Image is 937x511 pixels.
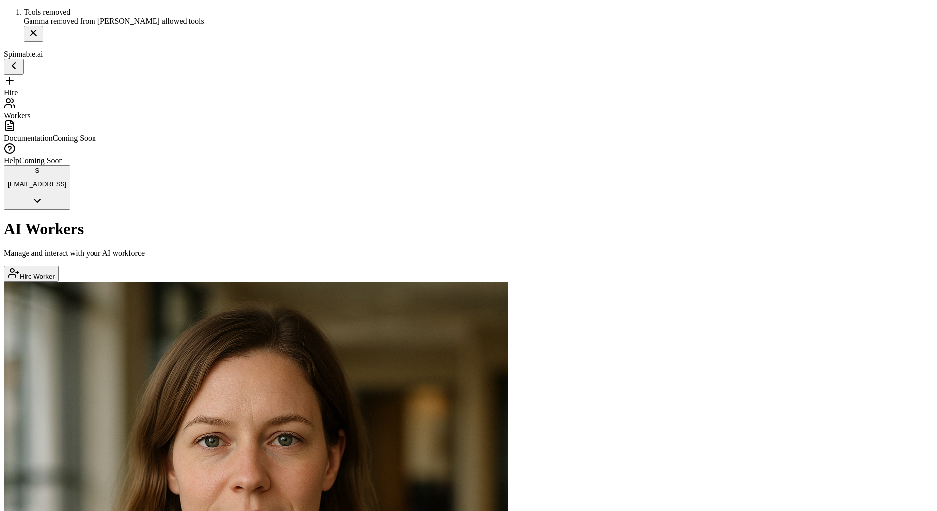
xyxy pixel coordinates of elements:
span: Help [4,156,19,165]
span: S [35,167,39,174]
button: Hire Worker [4,266,59,282]
a: Hire Worker [4,272,59,280]
div: Gamma removed from [PERSON_NAME] allowed tools [24,17,933,26]
div: Notifications (F8) [4,8,933,42]
p: Manage and interact with your AI workforce [4,249,933,258]
h1: AI Workers [4,220,933,238]
span: Spinnable [4,50,43,58]
span: Hire [4,89,18,97]
div: Tools removed [24,8,933,17]
span: Coming Soon [53,134,96,142]
span: Workers [4,111,31,120]
span: Coming Soon [19,156,62,165]
p: [EMAIL_ADDRESS] [8,180,66,188]
button: S[EMAIL_ADDRESS] [4,165,70,210]
span: Documentation [4,134,53,142]
span: .ai [35,50,43,58]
